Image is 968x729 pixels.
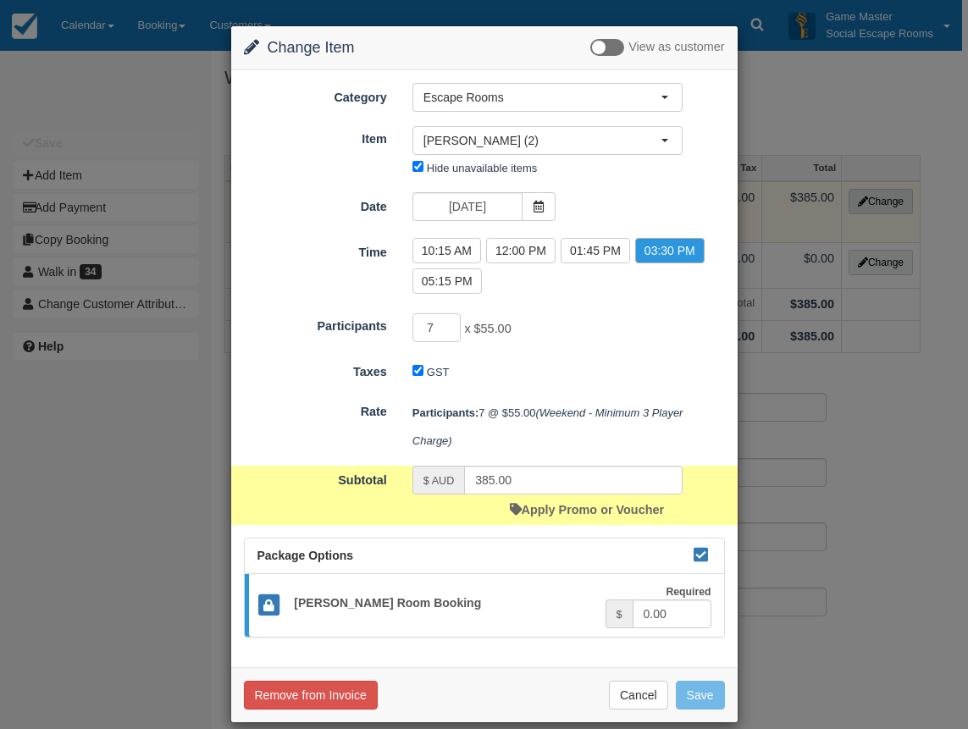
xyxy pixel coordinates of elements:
[635,238,705,263] label: 03:30 PM
[231,312,400,335] label: Participants
[231,124,400,148] label: Item
[231,397,400,421] label: Rate
[486,238,556,263] label: 12:00 PM
[400,399,738,455] div: 7 @ $55.00
[676,681,725,710] button: Save
[412,406,686,447] em: (Weekend - Minimum 3 Player Charge)
[412,268,482,294] label: 05:15 PM
[268,39,355,56] span: Change Item
[617,609,622,621] small: $
[231,238,400,262] label: Time
[423,89,661,106] span: Escape Rooms
[412,406,478,419] strong: Participants
[231,357,400,381] label: Taxes
[666,586,711,598] strong: Required
[281,597,605,610] h5: [PERSON_NAME] Room Booking
[244,681,378,710] button: Remove from Invoice
[427,366,450,378] label: GST
[628,41,724,54] span: View as customer
[412,313,462,342] input: Participants
[231,466,400,489] label: Subtotal
[423,475,454,487] small: $ AUD
[609,681,668,710] button: Cancel
[231,192,400,216] label: Date
[412,126,683,155] button: [PERSON_NAME] (2)
[510,503,664,516] a: Apply Promo or Voucher
[257,549,354,562] span: Package Options
[427,162,537,174] label: Hide unavailable items
[423,132,661,149] span: [PERSON_NAME] (2)
[561,238,630,263] label: 01:45 PM
[231,83,400,107] label: Category
[464,323,511,336] span: x $55.00
[245,574,724,638] a: [PERSON_NAME] Room Booking Required $
[412,238,481,263] label: 10:15 AM
[412,83,683,112] button: Escape Rooms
